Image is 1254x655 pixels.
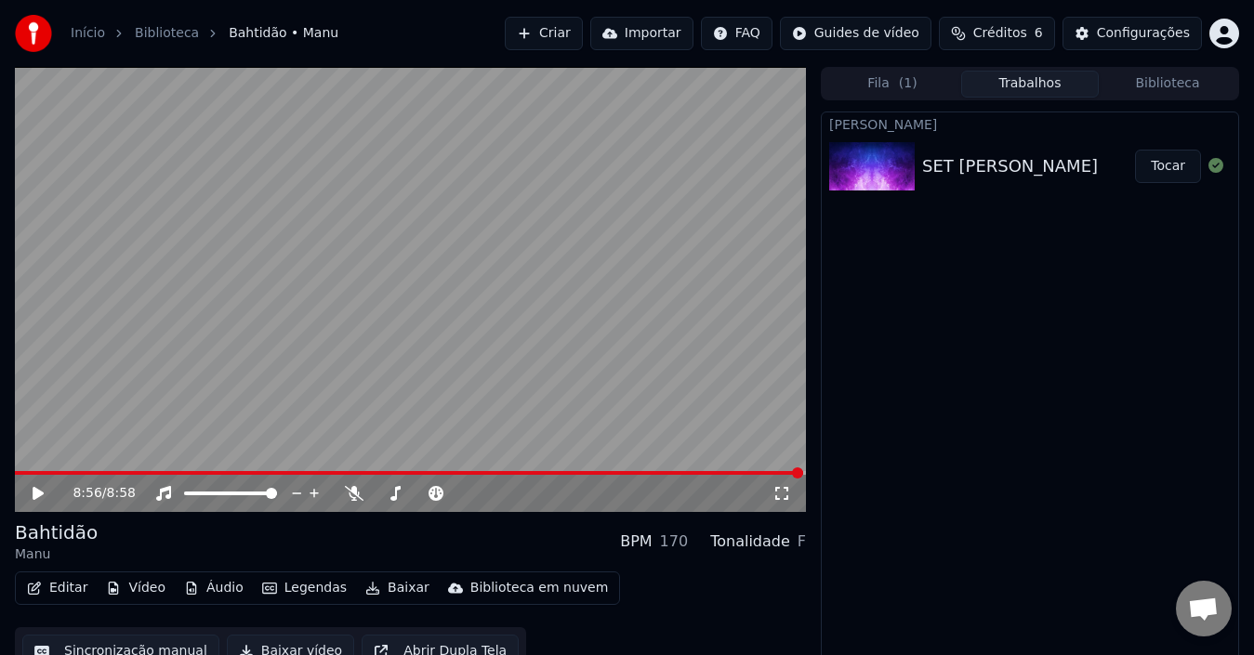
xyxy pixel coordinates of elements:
[1097,24,1190,43] div: Configurações
[660,531,689,553] div: 170
[1063,17,1202,50] button: Configurações
[822,112,1238,135] div: [PERSON_NAME]
[99,575,173,601] button: Vídeo
[1176,581,1232,636] div: Bate-papo aberto
[107,484,136,503] span: 8:58
[824,71,961,98] button: Fila
[15,545,98,564] div: Manu
[229,24,338,43] span: Bahtidão • Manu
[358,575,437,601] button: Baixar
[798,531,806,553] div: F
[470,579,609,597] div: Biblioteca em nuvem
[710,531,790,553] div: Tonalidade
[899,74,917,93] span: ( 1 )
[1135,150,1201,183] button: Tocar
[73,484,101,503] span: 8:56
[15,519,98,545] div: Bahtidão
[620,531,652,553] div: BPM
[255,575,354,601] button: Legendas
[135,24,199,43] a: Biblioteca
[73,484,117,503] div: /
[590,17,693,50] button: Importar
[701,17,772,50] button: FAQ
[973,24,1027,43] span: Créditos
[15,15,52,52] img: youka
[71,24,338,43] nav: breadcrumb
[961,71,1099,98] button: Trabalhos
[780,17,931,50] button: Guides de vídeo
[505,17,583,50] button: Criar
[1035,24,1043,43] span: 6
[177,575,251,601] button: Áudio
[1099,71,1236,98] button: Biblioteca
[71,24,105,43] a: Início
[922,153,1098,179] div: SET [PERSON_NAME]
[20,575,95,601] button: Editar
[939,17,1055,50] button: Créditos6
